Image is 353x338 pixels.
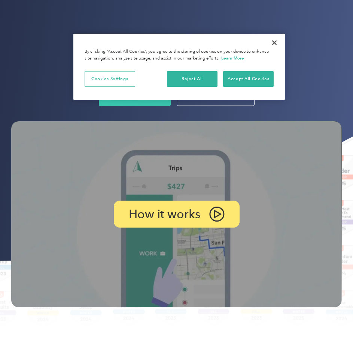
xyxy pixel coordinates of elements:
button: Reject All [167,71,217,87]
div: Cookie banner [73,34,285,100]
button: Accept All Cookies [223,71,274,87]
button: Close [266,34,283,51]
p: How it works [129,210,200,219]
div: By clicking “Accept All Cookies”, you agree to the storing of cookies on your device to enhance s... [85,49,274,62]
a: More information about your privacy, opens in a new tab [221,55,244,61]
button: Cookies Settings [85,71,135,87]
div: Privacy [73,34,285,100]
